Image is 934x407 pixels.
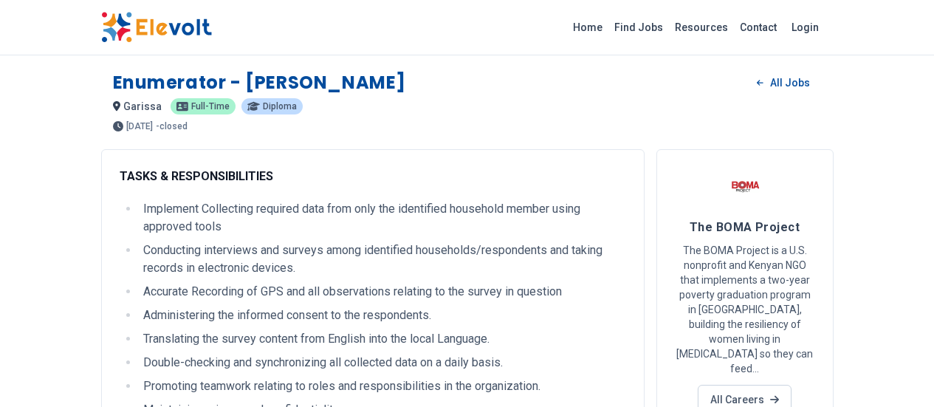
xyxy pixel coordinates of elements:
[139,354,626,372] li: Double-checking and synchronizing all collected data on a daily basis.
[139,283,626,301] li: Accurate Recording of GPS and all observations relating to the survey in question
[734,16,783,39] a: Contact
[120,169,273,183] strong: TASKS & RESPONSIBILITIES
[126,122,153,131] span: [DATE]
[139,377,626,395] li: Promoting teamwork relating to roles and responsibilities in the organization.
[690,220,800,234] span: The BOMA Project
[608,16,669,39] a: Find Jobs
[567,16,608,39] a: Home
[139,307,626,324] li: Administering the informed consent to the respondents.
[669,16,734,39] a: Resources
[675,243,815,376] p: The BOMA Project is a U.S. nonprofit and Kenyan NGO that implements a two-year poverty graduation...
[113,71,407,95] h1: Enumerator - [PERSON_NAME]
[263,102,297,111] span: Diploma
[139,242,626,277] li: Conducting interviews and surveys among identified households/respondents and taking records in e...
[727,168,763,205] img: The BOMA Project
[139,200,626,236] li: Implement Collecting required data from only the identified household member using approved tools
[783,13,828,42] a: Login
[745,72,821,94] a: All Jobs
[191,102,230,111] span: Full-time
[101,12,212,43] img: Elevolt
[123,100,162,112] span: garissa
[139,330,626,348] li: Translating the survey content from English into the local Language.
[156,122,188,131] p: - closed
